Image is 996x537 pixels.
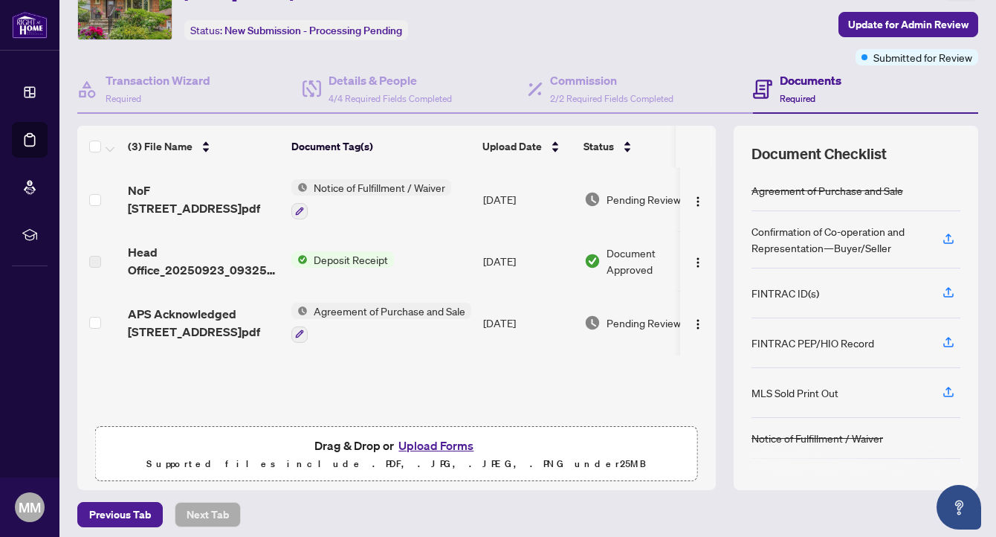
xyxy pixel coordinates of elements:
img: Document Status [584,253,601,269]
span: Upload Date [482,138,542,155]
span: Pending Review [607,315,681,331]
span: Required [780,93,815,104]
span: Pending Review [607,191,681,208]
td: [DATE] [477,231,578,291]
div: Status: [184,20,408,40]
button: Next Tab [175,502,241,527]
h4: Documents [780,71,841,89]
span: Drag & Drop or [314,436,478,455]
th: Status [578,126,704,167]
span: NoF [STREET_ADDRESS]pdf [128,181,279,217]
th: Document Tag(s) [285,126,476,167]
td: [DATE] [477,291,578,355]
span: Status [583,138,614,155]
button: Update for Admin Review [838,12,978,37]
button: Open asap [937,485,981,530]
span: 4/4 Required Fields Completed [329,93,452,104]
div: FINTRAC PEP/HIO Record [751,335,874,351]
span: Deposit Receipt [308,251,394,268]
button: Status IconNotice of Fulfillment / Waiver [291,179,451,219]
td: [DATE] [477,167,578,231]
div: Agreement of Purchase and Sale [751,182,903,199]
img: Document Status [584,315,601,331]
div: Notice of Fulfillment / Waiver [751,430,883,446]
span: Submitted for Review [873,49,972,65]
span: Agreement of Purchase and Sale [308,303,471,319]
span: Document Approved [607,245,699,277]
h4: Details & People [329,71,452,89]
button: Upload Forms [394,436,478,455]
h4: Transaction Wizard [106,71,210,89]
img: Status Icon [291,303,308,319]
span: Drag & Drop orUpload FormsSupported files include .PDF, .JPG, .JPEG, .PNG under25MB [96,427,697,482]
img: Logo [692,196,704,208]
span: Head Office_20250923_093257.pdf [128,243,279,279]
th: Upload Date [476,126,578,167]
div: MLS Sold Print Out [751,385,838,401]
span: APS Acknowledged [STREET_ADDRESS]pdf [128,305,279,341]
h4: Commission [550,71,673,89]
div: FINTRAC ID(s) [751,285,819,301]
span: 2/2 Required Fields Completed [550,93,673,104]
img: logo [12,11,48,39]
img: Status Icon [291,251,308,268]
span: New Submission - Processing Pending [224,24,402,37]
button: Status IconAgreement of Purchase and Sale [291,303,471,343]
p: Supported files include .PDF, .JPG, .JPEG, .PNG under 25 MB [105,455,688,473]
img: Document Status [584,191,601,208]
img: Status Icon [291,179,308,196]
span: Update for Admin Review [848,13,968,36]
span: Notice of Fulfillment / Waiver [308,179,451,196]
button: Logo [686,187,710,211]
button: Logo [686,311,710,335]
button: Previous Tab [77,502,163,527]
button: Logo [686,249,710,273]
span: Document Checklist [751,144,887,164]
img: Logo [692,318,704,330]
span: (3) File Name [128,138,193,155]
span: Required [106,93,141,104]
th: (3) File Name [122,126,285,167]
span: Previous Tab [89,503,151,527]
div: Confirmation of Co-operation and Representation—Buyer/Seller [751,223,925,256]
span: MM [19,497,41,518]
img: Logo [692,257,704,268]
button: Status IconDeposit Receipt [291,251,394,268]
